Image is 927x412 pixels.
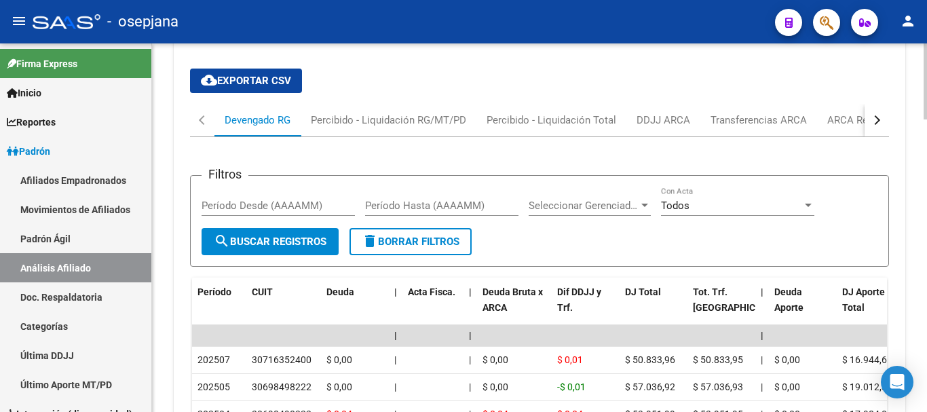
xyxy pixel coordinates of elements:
datatable-header-cell: Deuda Bruta x ARCA [477,278,552,337]
span: Firma Express [7,56,77,71]
div: 30698498222 [252,379,311,395]
datatable-header-cell: | [463,278,477,337]
span: | [469,286,472,297]
span: Borrar Filtros [362,236,459,248]
button: Exportar CSV [190,69,302,93]
span: | [469,330,472,341]
div: Devengado RG [225,113,290,128]
h3: Filtros [202,165,248,184]
div: Transferencias ARCA [711,113,807,128]
span: $ 16.944,65 [842,354,892,365]
datatable-header-cell: Período [192,278,246,337]
span: CUIT [252,286,273,297]
span: Dif DDJJ y Trf. [557,286,601,313]
span: $ 0,00 [483,381,508,392]
span: | [394,354,396,365]
datatable-header-cell: DJ Aporte Total [837,278,905,337]
span: $ 50.833,95 [693,354,743,365]
mat-icon: delete [362,233,378,249]
div: Percibido - Liquidación RG/MT/PD [311,113,466,128]
span: DJ Aporte Total [842,286,885,313]
span: $ 19.012,31 [842,381,892,392]
span: Padrón [7,144,50,159]
span: $ 0,00 [326,354,352,365]
span: Inicio [7,86,41,100]
datatable-header-cell: | [755,278,769,337]
span: Período [197,286,231,297]
span: 202507 [197,354,230,365]
div: Percibido - Liquidación Total [487,113,616,128]
span: Todos [661,200,689,212]
span: | [761,381,763,392]
span: $ 0,01 [557,354,583,365]
datatable-header-cell: Deuda Aporte [769,278,837,337]
span: Deuda [326,286,354,297]
datatable-header-cell: DJ Total [620,278,687,337]
mat-icon: menu [11,13,27,29]
span: | [469,354,471,365]
mat-icon: search [214,233,230,249]
span: $ 57.036,93 [693,381,743,392]
datatable-header-cell: Deuda [321,278,389,337]
span: Seleccionar Gerenciador [529,200,639,212]
div: 30716352400 [252,352,311,368]
datatable-header-cell: Tot. Trf. Bruto [687,278,755,337]
span: | [394,330,397,341]
button: Borrar Filtros [349,228,472,255]
div: DDJJ ARCA [637,113,690,128]
span: Reportes [7,115,56,130]
span: | [394,381,396,392]
button: Buscar Registros [202,228,339,255]
mat-icon: cloud_download [201,72,217,88]
span: Tot. Trf. [GEOGRAPHIC_DATA] [693,286,785,313]
span: $ 0,00 [774,381,800,392]
span: | [761,286,763,297]
span: $ 0,00 [326,381,352,392]
span: $ 50.833,96 [625,354,675,365]
span: - osepjana [107,7,178,37]
span: Acta Fisca. [408,286,455,297]
datatable-header-cell: CUIT [246,278,321,337]
span: $ 0,00 [483,354,508,365]
span: $ 57.036,92 [625,381,675,392]
span: $ 0,00 [774,354,800,365]
datatable-header-cell: Acta Fisca. [402,278,463,337]
div: Open Intercom Messenger [881,366,913,398]
span: DJ Total [625,286,661,297]
datatable-header-cell: Dif DDJJ y Trf. [552,278,620,337]
mat-icon: person [900,13,916,29]
span: Deuda Bruta x ARCA [483,286,543,313]
span: 202505 [197,381,230,392]
span: -$ 0,01 [557,381,586,392]
span: | [469,381,471,392]
span: Buscar Registros [214,236,326,248]
span: | [394,286,397,297]
span: | [761,330,763,341]
span: Exportar CSV [201,75,291,87]
datatable-header-cell: | [389,278,402,337]
span: | [761,354,763,365]
span: Deuda Aporte [774,286,803,313]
